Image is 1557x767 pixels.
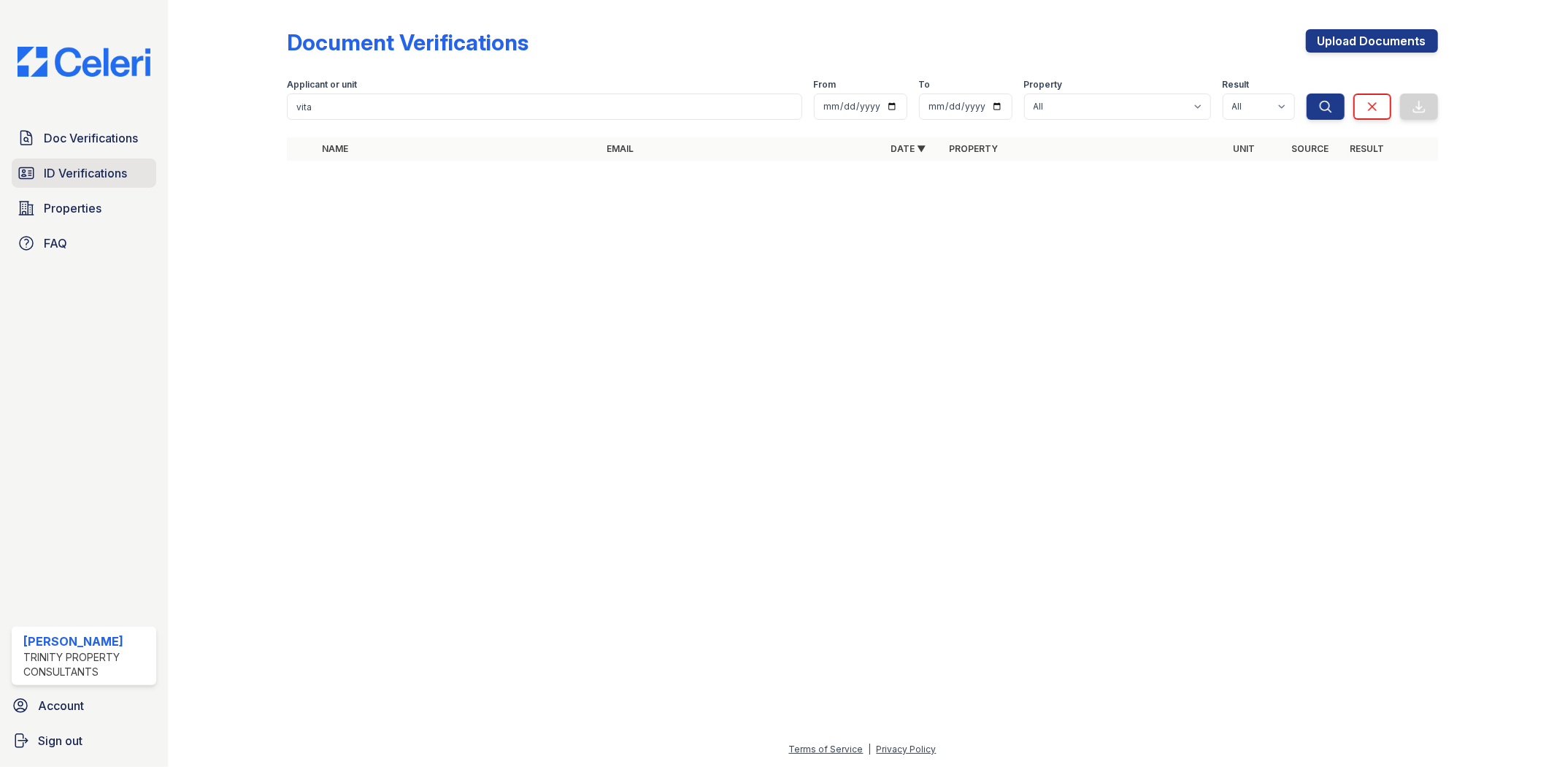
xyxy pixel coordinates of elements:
a: Account [6,691,162,720]
a: Upload Documents [1306,29,1438,53]
label: From [814,79,837,91]
a: Result [1350,143,1385,154]
a: Doc Verifications [12,123,156,153]
span: Account [38,697,84,714]
label: Property [1024,79,1063,91]
span: Sign out [38,732,82,749]
label: Applicant or unit [287,79,357,91]
a: Sign out [6,726,162,755]
img: CE_Logo_Blue-a8612792a0a2168367f1c8372b55b34899dd931a85d93a1a3d3e32e68fde9ad4.png [6,47,162,77]
a: Email [607,143,634,154]
a: Date ▼ [891,143,926,154]
div: | [869,744,872,755]
a: Name [322,143,348,154]
a: Privacy Policy [877,744,937,755]
a: Source [1292,143,1329,154]
div: [PERSON_NAME] [23,633,150,650]
a: ID Verifications [12,159,156,188]
a: Unit [1234,143,1256,154]
span: ID Verifications [44,164,127,182]
a: FAQ [12,229,156,258]
a: Property [949,143,998,154]
div: Trinity Property Consultants [23,650,150,679]
input: Search by name, email, or unit number [287,94,801,120]
span: FAQ [44,234,67,252]
span: Properties [44,199,101,217]
a: Terms of Service [789,744,864,755]
label: Result [1223,79,1250,91]
a: Properties [12,194,156,223]
span: Doc Verifications [44,129,138,147]
div: Document Verifications [287,29,528,56]
label: To [919,79,931,91]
